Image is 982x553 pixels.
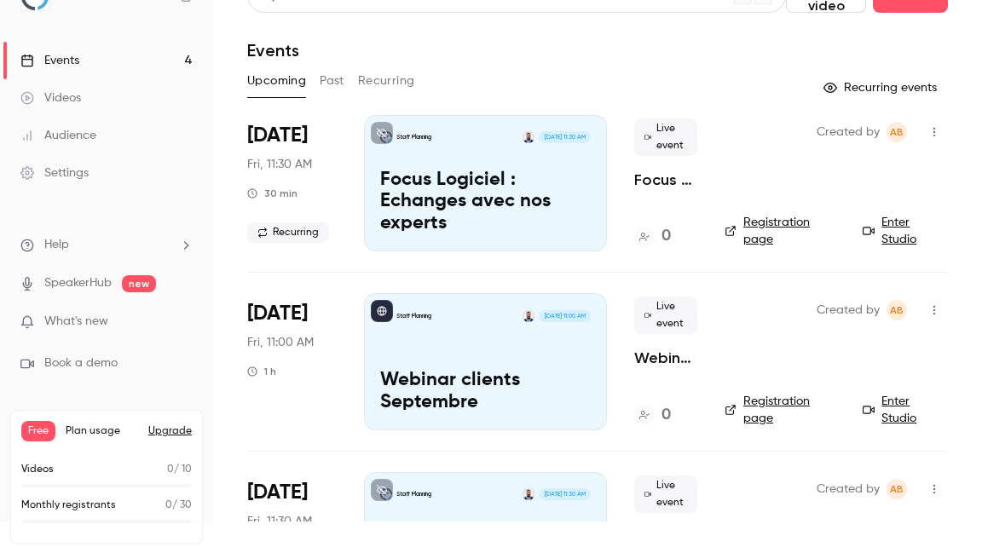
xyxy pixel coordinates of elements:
[247,187,297,200] div: 30 min
[247,479,308,506] span: [DATE]
[247,67,306,95] button: Upcoming
[523,310,534,322] img: Christophe Vermeulen
[863,214,948,248] a: Enter Studio
[634,170,697,190] a: Focus Logiciel : Echanges avec nos experts
[887,300,907,320] span: Anaïs Bressy
[634,225,671,248] a: 0
[634,348,697,368] a: Webinar clients Septembre
[247,334,314,351] span: Fri, 11:00 AM
[863,393,948,427] a: Enter Studio
[122,275,156,292] span: new
[247,300,308,327] span: [DATE]
[634,404,671,427] a: 0
[890,479,904,499] span: AB
[44,354,118,372] span: Book a demo
[66,424,138,438] span: Plan usage
[247,156,312,173] span: Fri, 11:30 AM
[165,500,172,510] span: 0
[20,89,81,107] div: Videos
[634,118,697,156] span: Live event
[20,52,79,69] div: Events
[165,498,192,513] p: / 30
[380,370,591,414] p: Webinar clients Septembre
[247,513,312,530] span: Fri, 11:30 AM
[661,225,671,248] h4: 0
[21,498,116,513] p: Monthly registrants
[20,236,193,254] li: help-dropdown-opener
[172,314,193,330] iframe: Noticeable Trigger
[364,293,607,429] a: Webinar clients SeptembreStaff PlanningChristophe Vermeulen[DATE] 11:00 AMWebinar clients Septembre
[44,236,69,254] span: Help
[21,462,54,477] p: Videos
[725,393,842,427] a: Registration page
[247,122,308,149] span: [DATE]
[634,475,697,513] span: Live event
[44,274,112,292] a: SpeakerHub
[725,214,842,248] a: Registration page
[887,122,907,142] span: Anaïs Bressy
[20,127,96,144] div: Audience
[167,464,174,475] span: 0
[661,404,671,427] h4: 0
[247,222,329,243] span: Recurring
[539,131,590,143] span: [DATE] 11:30 AM
[396,490,431,498] p: Staff Planning
[890,300,904,320] span: AB
[247,115,337,251] div: Aug 29 Fri, 11:30 AM (Europe/Paris)
[634,297,697,334] span: Live event
[44,313,108,331] span: What's new
[887,479,907,499] span: Anaïs Bressy
[539,310,590,322] span: [DATE] 11:00 AM
[358,67,415,95] button: Recurring
[167,462,192,477] p: / 10
[380,170,591,235] p: Focus Logiciel : Echanges avec nos experts
[523,488,534,500] img: Christophe Vermeulen
[320,67,344,95] button: Past
[247,40,299,60] h1: Events
[396,312,431,320] p: Staff Planning
[21,421,55,441] span: Free
[396,133,431,141] p: Staff Planning
[247,293,337,429] div: Sep 12 Fri, 11:00 AM (Europe/Paris)
[817,122,880,142] span: Created by
[890,122,904,142] span: AB
[816,74,948,101] button: Recurring events
[817,300,880,320] span: Created by
[817,479,880,499] span: Created by
[148,424,192,438] button: Upgrade
[247,365,276,378] div: 1 h
[539,488,590,500] span: [DATE] 11:30 AM
[364,115,607,251] a: Focus Logiciel : Echanges avec nos expertsStaff PlanningChristophe Vermeulen[DATE] 11:30 AMFocus ...
[20,164,89,181] div: Settings
[523,131,534,143] img: Christophe Vermeulen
